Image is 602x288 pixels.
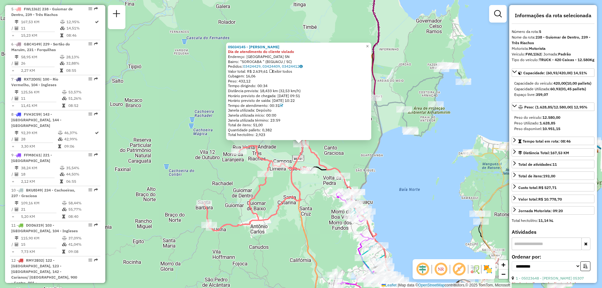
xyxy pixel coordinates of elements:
[228,88,369,93] div: Distância prevista: 18,433 km (32,53 km/h)
[228,93,369,98] div: Horário previsto de chegada: [DATE] 09:51
[433,262,448,277] span: Ocultar NR
[415,262,430,277] span: Ocultar deslocamento
[512,171,594,180] a: Total de itens:193,00
[518,185,557,191] div: Custo total:
[88,258,92,262] em: Opções
[21,95,62,102] td: 11
[228,98,369,103] div: Horário previsto de saída: [DATE] 10:22
[60,20,65,24] i: % de utilização do peso
[62,236,67,240] i: % de utilização do peso
[64,136,94,142] td: 42,99%
[514,81,592,86] div: Capacidade do veículo:
[11,60,14,66] td: /
[299,65,303,68] i: Observações
[11,153,52,163] span: 9 -
[538,218,553,223] strong: 11,14 hL
[516,276,584,280] a: 1 - 05023648 - [PERSON_NAME] 05307
[21,130,58,136] td: 92,39 KM
[512,148,594,157] a: Distância Total:167,53 KM
[518,208,563,214] div: Jornada Motorista: 09:20
[15,55,18,59] i: Distância Total
[11,178,14,185] td: =
[11,112,61,128] span: | 143 - [GEOGRAPHIC_DATA], 144 - [GEOGRAPHIC_DATA]
[11,188,75,198] span: | 234 - Cachoeiras, 237 - Graciosa
[94,258,98,262] em: Rota exportada
[24,77,40,81] span: RXT2D05
[228,128,369,133] div: Quantidade pallets: 0,382
[514,86,592,92] div: Capacidade Utilizada:
[15,166,18,170] i: Distância Total
[512,253,594,260] label: Ordenar por:
[228,59,369,64] div: Bairro: "SOROCABA " (BIGUACU / SC)
[68,200,98,206] td: 58,44%
[15,207,18,211] i: Total de Atividades
[280,103,283,108] a: Com service time
[512,102,594,111] a: Peso: (1.628,85/12.580,00) 12,95%
[228,69,369,74] div: Valor total: R$ 2.639,61
[64,130,94,136] td: 46,37%
[541,52,571,56] span: | Jornada:
[68,249,98,255] td: 09:08
[558,52,571,56] strong: Padrão
[483,264,493,274] img: Exibir/Ocultar setores
[512,35,590,45] strong: 238 - Guiomar de Dentro, 239 - Três Riachos
[11,32,14,39] td: =
[62,250,65,254] i: Tempo total em rota
[512,137,594,145] a: Tempo total em rota: 08:46
[94,112,98,116] em: Rota exportada
[228,64,369,69] div: Pedidos:
[62,90,67,94] i: % de utilização do peso
[60,172,65,176] i: % de utilização da cubagem
[66,25,94,31] td: 14,51%
[110,8,123,22] a: Nova sessão e pesquisa
[512,68,594,77] a: Capacidade: (60,93/420,00) 14,51%
[518,150,569,156] div: Distância Total:
[539,29,541,34] strong: 5
[228,45,279,49] a: 05034145 - [PERSON_NAME]
[580,261,590,271] button: Ordem crescente
[62,243,67,246] i: % de utilização da cubagem
[11,7,73,17] span: 5 -
[11,136,14,142] td: /
[21,206,62,212] td: 21
[58,144,61,148] i: Tempo total em rota
[68,89,98,95] td: 53,57%
[21,32,60,39] td: 15,23 KM
[15,243,18,246] i: Total de Atividades
[514,115,560,120] span: Peso do veículo:
[21,67,60,74] td: 2,27 KM
[539,185,557,190] strong: R$ 527,71
[228,113,369,118] div: Janela utilizada início: 00:00
[68,102,98,109] td: 08:52
[21,89,62,95] td: 125,56 KM
[66,178,98,185] td: 06:55
[518,173,555,179] div: Total de itens:
[553,81,566,86] strong: 420,00
[512,206,594,215] a: Jornada Motorista: 09:20
[228,118,369,123] div: Janela utilizada término: 23:59
[499,270,508,279] a: Zoom out
[418,283,445,287] a: OpenStreetMap
[269,69,292,74] span: Exibir todos
[512,160,594,168] a: Total de atividades:11
[11,213,14,220] td: =
[512,51,594,57] div: Veículo:
[228,123,369,128] div: Total de itens: 51,00
[15,97,18,100] i: Total de Atividades
[512,78,594,100] div: Capacidade: (60,93/420,00) 14,51%
[26,223,43,228] span: DOD6319
[21,102,62,109] td: 11,41 KM
[21,178,60,185] td: 2,12 KM
[512,29,594,34] div: Número da rota:
[21,241,62,248] td: 15
[24,153,40,157] span: FFM8C61
[94,42,98,46] em: Rota exportada
[60,180,63,183] i: Tempo total em rota
[21,19,60,25] td: 167,53 KM
[60,166,65,170] i: % de utilização do peso
[11,188,75,198] span: 10 -
[64,143,94,149] td: 09:06
[11,171,14,177] td: /
[62,201,67,205] i: % de utilização do peso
